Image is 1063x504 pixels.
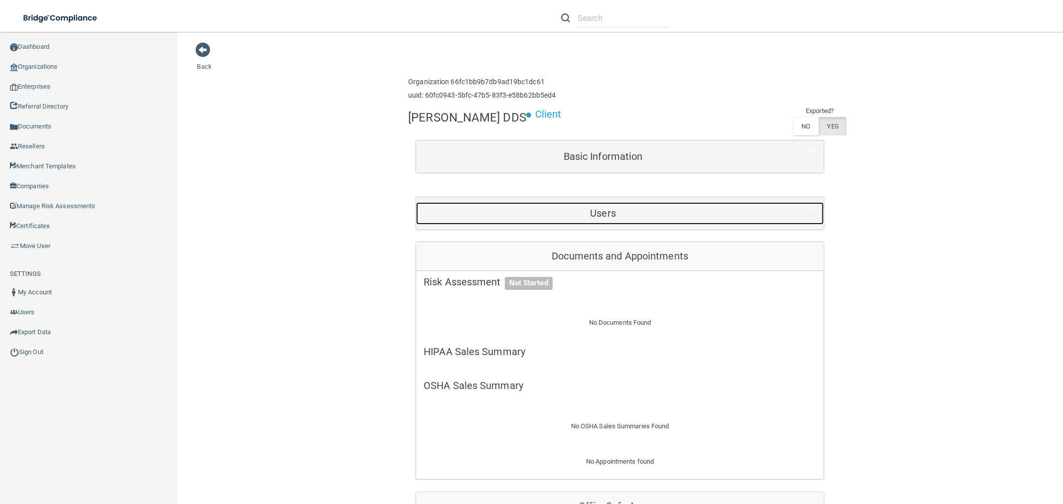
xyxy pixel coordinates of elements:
p: Client [535,105,562,124]
h5: Users [424,208,782,219]
label: YES [819,117,847,135]
h5: Basic Information [424,151,782,162]
iframe: Drift Widget Chat Controller [892,434,1051,473]
img: icon-documents.8dae5593.png [10,123,18,131]
img: ic_dashboard_dark.d01f4a41.png [10,43,18,51]
span: Not Started [505,277,553,290]
img: icon-users.e205127d.png [10,308,18,316]
h5: OSHA Sales Summary [424,380,816,391]
img: briefcase.64adab9b.png [10,241,20,251]
img: ic_user_dark.df1a06c3.png [10,288,18,296]
input: Search [578,9,669,27]
td: Exported? [793,105,847,117]
img: icon-export.b9366987.png [10,328,18,336]
label: SETTINGS [10,268,41,280]
h5: HIPAA Sales Summary [424,346,816,357]
div: No Documents Found [416,305,824,341]
h4: [PERSON_NAME] DDS [408,111,526,124]
h6: Organization 66fc1bb9b7db9ad19bc1dc61 [408,78,556,86]
img: enterprise.0d942306.png [10,84,18,91]
a: Users [424,202,816,225]
label: NO [793,117,818,135]
img: organization-icon.f8decf85.png [10,63,18,71]
a: Basic Information [424,145,816,168]
a: Back [197,51,212,70]
h5: Risk Assessment [424,276,816,287]
img: ic-search.3b580494.png [561,13,570,22]
div: Documents and Appointments [416,242,824,271]
img: ic_power_dark.7ecde6b1.png [10,348,19,357]
h6: uuid: 60fc0943-5bfc-47b5-83f3-e58b62bb5ed4 [408,92,556,99]
div: No Appointments found [416,456,824,480]
div: No OSHA Sales Summaries Found [416,408,824,444]
img: bridge_compliance_login_screen.278c3ca4.svg [15,8,107,28]
img: ic_reseller.de258add.png [10,142,18,150]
